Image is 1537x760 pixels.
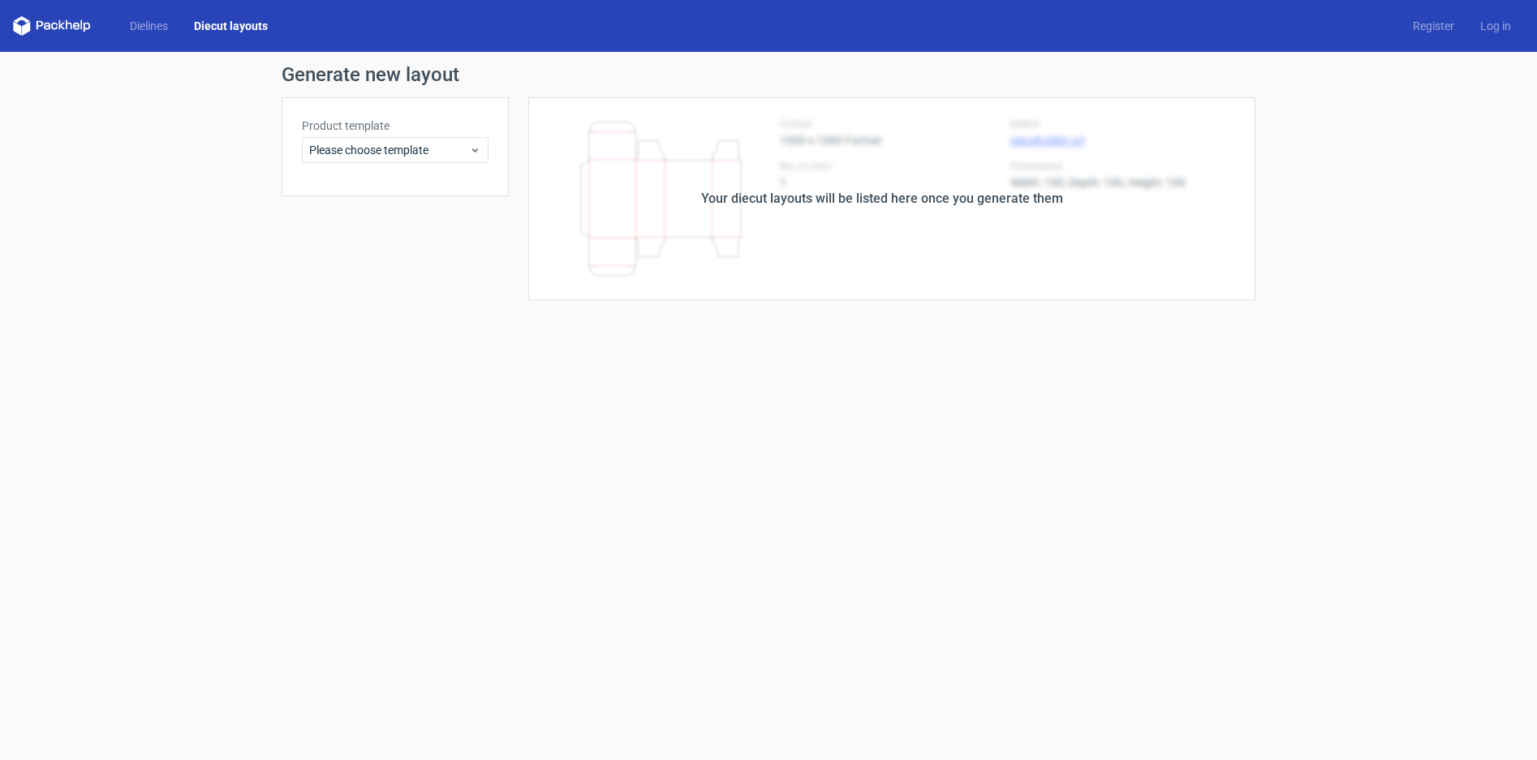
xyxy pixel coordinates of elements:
div: Your diecut layouts will be listed here once you generate them [701,189,1063,208]
a: Register [1400,18,1467,34]
a: Diecut layouts [181,18,281,34]
a: Dielines [117,18,181,34]
h1: Generate new layout [282,65,1255,84]
a: Log in [1467,18,1524,34]
span: Please choose template [309,142,469,158]
label: Product template [302,118,489,134]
